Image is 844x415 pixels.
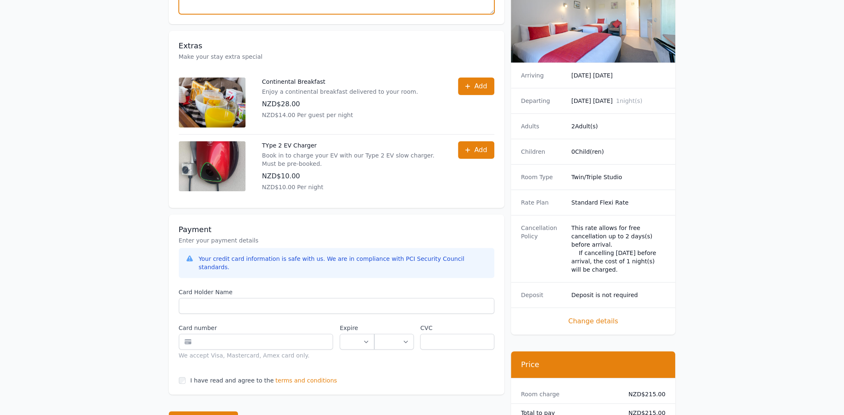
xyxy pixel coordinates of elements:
[420,324,494,332] label: CVC
[571,198,666,207] dd: Standard Flexi Rate
[458,77,494,95] button: Add
[262,141,441,150] p: TYpe 2 EV Charger
[262,87,418,96] p: Enjoy a continental breakfast delivered to your room.
[179,41,494,51] h3: Extras
[374,324,413,332] label: .
[179,141,245,191] img: TYpe 2 EV Charger
[179,77,245,127] img: Continental Breakfast
[571,291,666,299] dd: Deposit is not required
[521,291,565,299] dt: Deposit
[521,173,565,181] dt: Room Type
[262,111,418,119] p: NZD$14.00 Per guest per night
[521,360,666,370] h3: Price
[521,316,666,326] span: Change details
[571,71,666,80] dd: [DATE] [DATE]
[262,77,418,86] p: Continental Breakfast
[521,147,565,156] dt: Children
[474,145,487,155] span: Add
[571,147,666,156] dd: 0 Child(ren)
[616,97,642,104] span: 1 night(s)
[521,224,565,274] dt: Cancellation Policy
[179,351,333,360] div: We accept Visa, Mastercard, Amex card only.
[521,71,565,80] dt: Arriving
[262,183,441,191] p: NZD$10.00 Per night
[262,171,441,181] p: NZD$10.00
[190,377,274,384] label: I have read and agree to the
[458,141,494,159] button: Add
[179,236,494,245] p: Enter your payment details
[521,97,565,105] dt: Departing
[521,122,565,130] dt: Adults
[571,173,666,181] dd: Twin/Triple Studio
[571,224,666,274] div: This rate allows for free cancellation up to 2 days(s) before arrival. If cancelling [DATE] befor...
[340,324,374,332] label: Expire
[474,81,487,91] span: Add
[262,151,441,168] p: Book in to charge your EV with our Type 2 EV slow charger. Must be pre-booked.
[179,225,494,235] h3: Payment
[179,324,333,332] label: Card number
[275,376,337,385] span: terms and conditions
[199,255,488,271] div: Your credit card information is safe with us. We are in compliance with PCI Security Council stan...
[521,198,565,207] dt: Rate Plan
[179,288,494,296] label: Card Holder Name
[262,99,418,109] p: NZD$28.00
[622,390,666,398] dd: NZD$215.00
[179,52,494,61] p: Make your stay extra special
[521,390,615,398] dt: Room charge
[571,122,666,130] dd: 2 Adult(s)
[571,97,666,105] dd: [DATE] [DATE]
